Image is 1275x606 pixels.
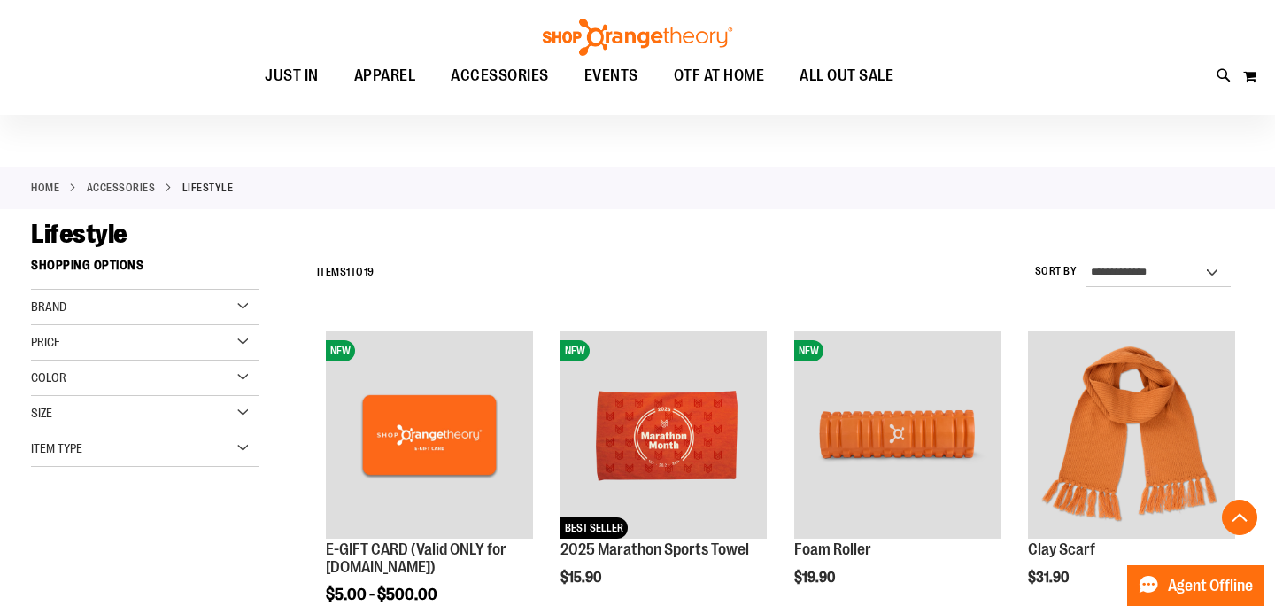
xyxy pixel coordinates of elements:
img: 2025 Marathon Sports Towel [560,331,768,539]
span: 19 [364,266,375,278]
span: $31.90 [1028,570,1071,586]
span: $19.90 [794,570,838,586]
h2: Items to [317,259,375,286]
a: 2025 Marathon Sports TowelNEWBEST SELLER [560,331,768,541]
span: $5.00 - $500.00 [326,586,437,603]
button: Agent Offline [1127,565,1264,606]
button: Back To Top [1222,500,1257,535]
span: 1 [346,266,351,278]
span: Lifestyle [31,219,127,249]
span: $15.90 [560,570,604,586]
span: Color [31,370,66,385]
a: 2025 Marathon Sports Towel [560,540,749,558]
a: Foam Roller [794,540,871,558]
span: ACCESSORIES [451,56,549,96]
span: NEW [560,340,590,361]
img: Shop Orangetheory [540,19,735,56]
span: OTF AT HOME [674,56,765,96]
span: APPAREL [354,56,416,96]
span: NEW [326,340,355,361]
label: Sort By [1035,264,1078,279]
strong: Shopping Options [31,250,259,290]
a: Home [31,180,59,196]
span: NEW [794,340,823,361]
span: EVENTS [584,56,638,96]
img: Foam Roller [794,331,1001,539]
a: Clay Scarf [1028,331,1235,541]
span: Brand [31,299,66,314]
span: Item Type [31,441,82,455]
span: Size [31,406,52,420]
a: E-GIFT CARD (Valid ONLY for ShopOrangetheory.com)NEW [326,331,533,541]
span: Price [31,335,60,349]
img: E-GIFT CARD (Valid ONLY for ShopOrangetheory.com) [326,331,533,539]
span: ALL OUT SALE [800,56,893,96]
span: BEST SELLER [560,517,628,539]
span: Agent Offline [1168,578,1253,594]
a: Clay Scarf [1028,540,1095,558]
a: Foam RollerNEW [794,331,1001,541]
strong: Lifestyle [182,180,234,196]
img: Clay Scarf [1028,331,1235,539]
a: E-GIFT CARD (Valid ONLY for [DOMAIN_NAME]) [326,540,506,576]
a: ACCESSORIES [87,180,156,196]
span: JUST IN [265,56,319,96]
